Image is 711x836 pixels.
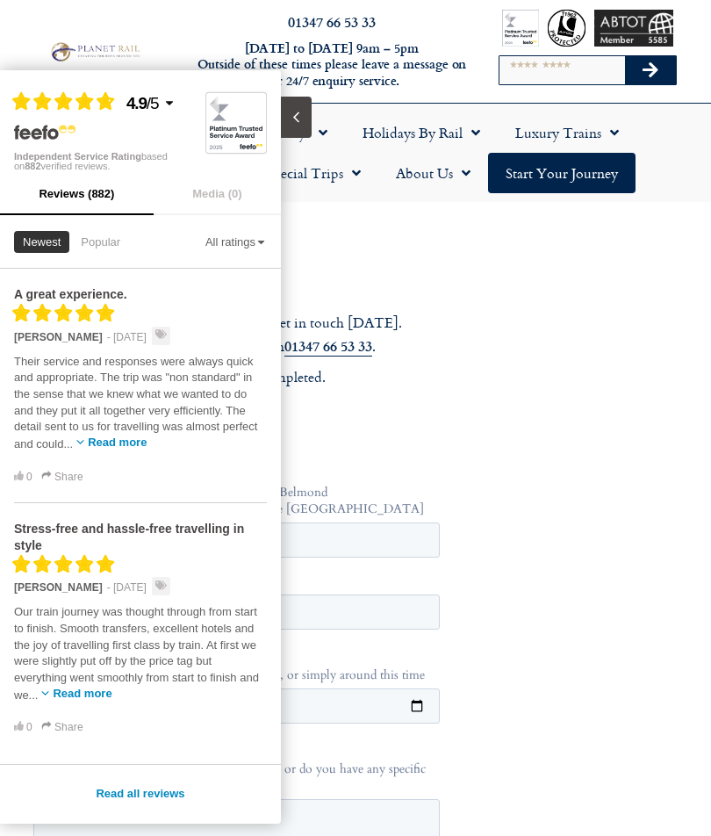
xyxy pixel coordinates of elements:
h6: [DATE] to [DATE] 9am – 5pm Outside of these times please leave a message on our 24/7 enquiry serv... [194,40,470,90]
button: Search [625,56,676,84]
a: 01347 66 53 33 [288,11,376,32]
a: Luxury Trains [498,112,636,153]
span: By telephone [23,753,101,772]
input: By telephone [4,753,18,767]
img: Planet Rail Train Holidays Logo [47,40,142,64]
input: By email [4,727,18,741]
nav: Menu [9,112,702,193]
a: About Us [378,153,488,193]
a: Holidays by Rail [345,112,498,153]
a: Start your Journey [488,153,636,193]
a: Special Trips [248,153,378,193]
span: By email [23,727,75,746]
